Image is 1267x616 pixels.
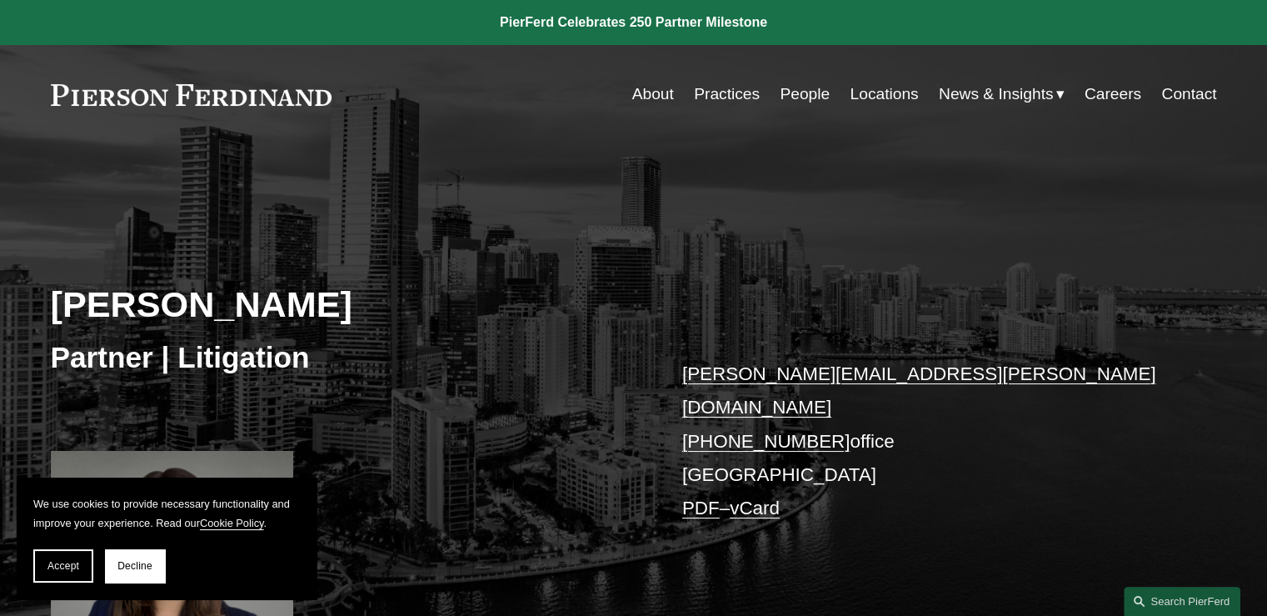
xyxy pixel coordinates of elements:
a: [PHONE_NUMBER] [682,431,850,452]
button: Accept [33,549,93,583]
a: Locations [850,78,918,110]
a: Contact [1161,78,1216,110]
a: [PERSON_NAME][EMAIL_ADDRESS][PERSON_NAME][DOMAIN_NAME] [682,363,1156,418]
a: folder dropdown [939,78,1065,110]
a: Search this site [1124,587,1240,616]
a: About [632,78,674,110]
a: Careers [1085,78,1141,110]
p: We use cookies to provide necessary functionality and improve your experience. Read our . [33,494,300,533]
span: News & Insights [939,80,1054,109]
section: Cookie banner [17,478,317,599]
h2: [PERSON_NAME] [51,283,634,326]
h3: Partner | Litigation [51,339,634,376]
a: Cookie Policy [200,517,264,529]
a: PDF [682,498,720,518]
p: office [GEOGRAPHIC_DATA] – [682,358,1168,526]
span: Decline [117,560,152,572]
a: People [780,78,830,110]
button: Decline [105,549,165,583]
a: vCard [730,498,780,518]
a: Practices [694,78,760,110]
span: Accept [47,560,79,572]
